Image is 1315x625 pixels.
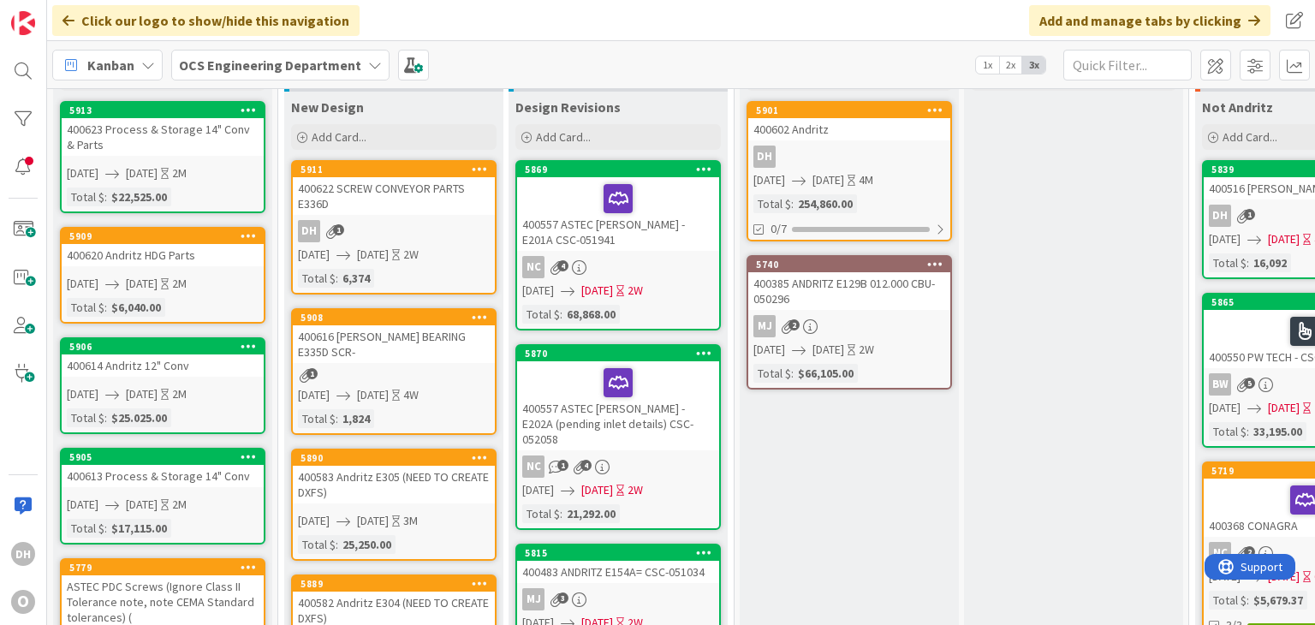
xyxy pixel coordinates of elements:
[748,257,950,272] div: 5740
[62,118,264,156] div: 400623 Process & Storage 14" Conv & Parts
[104,408,107,427] span: :
[62,354,264,377] div: 400614 Andritz 12" Conv
[126,496,158,514] span: [DATE]
[753,171,785,189] span: [DATE]
[67,164,98,182] span: [DATE]
[87,55,134,75] span: Kanban
[580,460,592,471] span: 4
[522,305,560,324] div: Total $
[293,162,495,215] div: 5911400622 SCREW CONVEYOR PARTS E336D
[62,339,264,377] div: 5906400614 Andritz 12" Conv
[172,164,187,182] div: 2M
[69,104,264,116] div: 5913
[753,315,776,337] div: MJ
[748,272,950,310] div: 400385 ANDRITZ E129B 012.000 CBU- 050296
[753,194,791,213] div: Total $
[1247,253,1249,272] span: :
[756,104,950,116] div: 5901
[748,257,950,310] div: 5740400385 ANDRITZ E129B 012.000 CBU- 050296
[67,385,98,403] span: [DATE]
[1247,422,1249,441] span: :
[536,129,591,145] span: Add Card...
[794,364,858,383] div: $66,105.00
[60,101,265,213] a: 5913400623 Process & Storage 14" Conv & Parts[DATE][DATE]2MTotal $:$22,525.00
[62,449,264,465] div: 5905
[11,542,35,566] div: DH
[999,57,1022,74] span: 2x
[62,465,264,487] div: 400613 Process & Storage 14" Conv
[517,561,719,583] div: 400483 ANDRITZ E154A= CSC-051034
[172,385,187,403] div: 2M
[515,160,721,330] a: 5869400557 ASTEC [PERSON_NAME] - E201A CSC-051941NC[DATE][DATE]2WTotal $:68,868.00
[172,496,187,514] div: 2M
[62,103,264,118] div: 5913
[179,57,361,74] b: OCS Engineering Department
[338,535,396,554] div: 25,250.00
[336,535,338,554] span: :
[69,562,264,574] div: 5779
[748,103,950,140] div: 5901400602 Andritz
[1268,230,1300,248] span: [DATE]
[517,588,719,610] div: MJ
[306,368,318,379] span: 1
[522,455,544,478] div: NC
[1249,253,1291,272] div: 16,092
[293,450,495,503] div: 5890400583 Andritz E305 (NEED TO CREATE DXFS)
[104,519,107,538] span: :
[52,5,360,36] div: Click our logo to show/hide this navigation
[753,146,776,168] div: DH
[403,246,419,264] div: 2W
[126,164,158,182] span: [DATE]
[522,504,560,523] div: Total $
[525,547,719,559] div: 5815
[357,246,389,264] span: [DATE]
[300,578,495,590] div: 5889
[104,298,107,317] span: :
[333,224,344,235] span: 1
[581,282,613,300] span: [DATE]
[62,560,264,575] div: 5779
[291,308,497,435] a: 5908400616 [PERSON_NAME] BEARING E335D SCR-[DATE][DATE]4WTotal $:1,824
[788,319,800,330] span: 2
[859,341,874,359] div: 2W
[300,312,495,324] div: 5908
[67,408,104,427] div: Total $
[298,220,320,242] div: DH
[517,361,719,450] div: 400557 ASTEC [PERSON_NAME] - E202A (pending inlet details) CSC-052058
[36,3,78,23] span: Support
[62,103,264,156] div: 5913400623 Process & Storage 14" Conv & Parts
[293,576,495,592] div: 5889
[1209,205,1231,227] div: DH
[107,408,171,427] div: $25.025.00
[522,282,554,300] span: [DATE]
[515,98,621,116] span: Design Revisions
[560,504,562,523] span: :
[62,449,264,487] div: 5905400613 Process & Storage 14" Conv
[525,348,719,360] div: 5870
[67,298,104,317] div: Total $
[747,101,952,241] a: 5901400602 AndritzDH[DATE][DATE]4MTotal $:254,860.000/7
[291,449,497,561] a: 5890400583 Andritz E305 (NEED TO CREATE DXFS)[DATE][DATE]3MTotal $:25,250.00
[794,194,857,213] div: 254,860.00
[126,275,158,293] span: [DATE]
[517,162,719,251] div: 5869400557 ASTEC [PERSON_NAME] - E201A CSC-051941
[107,187,171,206] div: $22,525.00
[357,512,389,530] span: [DATE]
[300,164,495,176] div: 5911
[403,386,419,404] div: 4W
[1249,591,1307,610] div: $5,679.37
[1249,422,1306,441] div: 33,195.00
[60,448,265,545] a: 5905400613 Process & Storage 14" Conv[DATE][DATE]2MTotal $:$17,115.00
[756,259,950,271] div: 5740
[298,535,336,554] div: Total $
[62,229,264,266] div: 5909400620 Andritz HDG Parts
[62,339,264,354] div: 5906
[336,269,338,288] span: :
[60,337,265,434] a: 5906400614 Andritz 12" Conv[DATE][DATE]2MTotal $:$25.025.00
[293,310,495,363] div: 5908400616 [PERSON_NAME] BEARING E335D SCR-
[628,282,643,300] div: 2W
[357,386,389,404] span: [DATE]
[753,341,785,359] span: [DATE]
[812,171,844,189] span: [DATE]
[1247,591,1249,610] span: :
